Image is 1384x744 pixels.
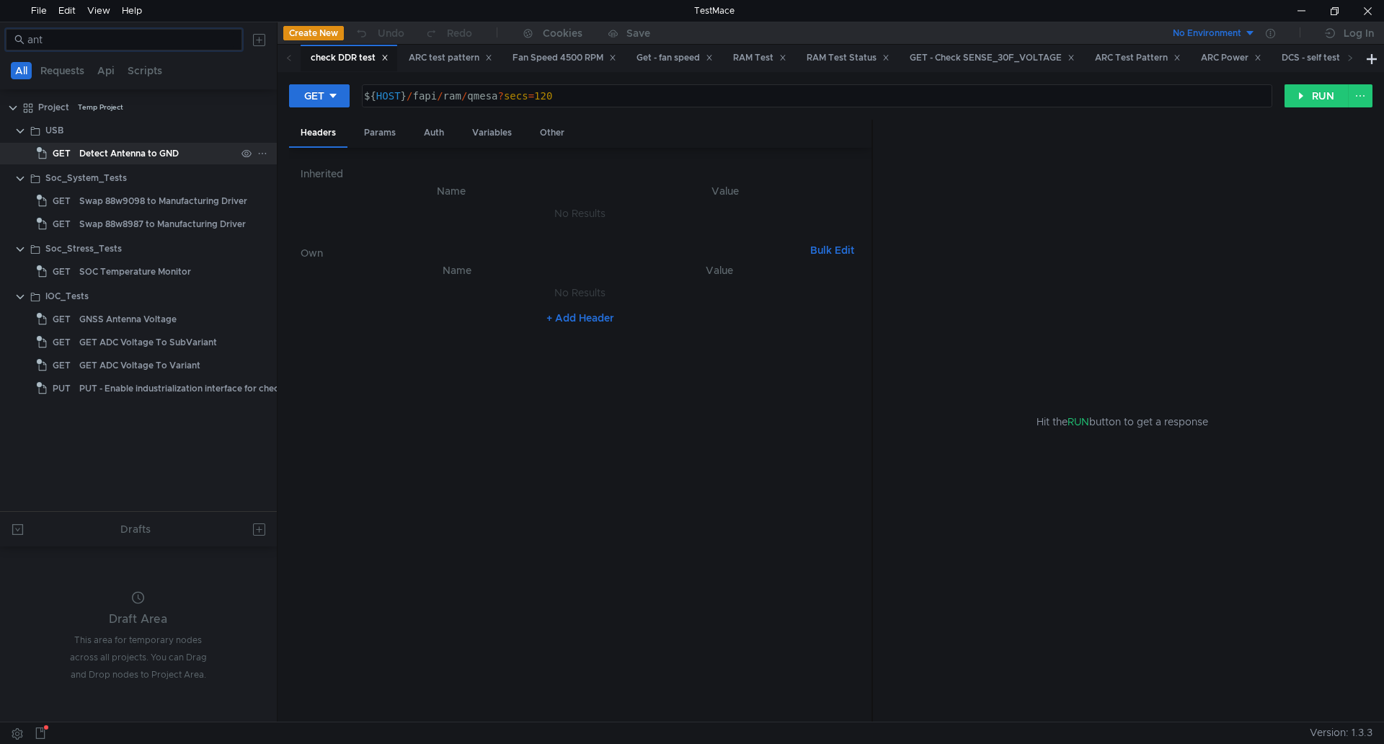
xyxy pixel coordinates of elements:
[53,332,71,353] span: GET
[304,88,324,104] div: GET
[541,309,620,327] button: + Add Header
[414,22,482,44] button: Redo
[45,120,63,141] div: USB
[461,120,523,146] div: Variables
[352,120,407,146] div: Params
[626,28,650,38] div: Save
[301,165,860,182] h6: Inherited
[78,97,123,118] div: Temp Project
[1155,22,1256,45] button: No Environment
[807,50,890,66] div: RAM Test Status
[311,50,389,66] div: check DDR test
[79,213,246,235] div: Swap 88w8987 to Manufacturing Driver
[79,355,200,376] div: GET ADC Voltage To Variant
[344,22,414,44] button: Undo
[120,521,151,538] div: Drafts
[804,242,860,259] button: Bulk Edit
[36,62,89,79] button: Requests
[27,32,234,48] input: Search...
[45,285,89,307] div: IOC_Tests
[79,190,247,212] div: Swap 88w9098 to Manufacturing Driver
[11,62,32,79] button: All
[53,309,71,330] span: GET
[301,244,804,262] h6: Own
[1095,50,1181,66] div: ARC Test Pattern
[53,213,71,235] span: GET
[53,190,71,212] span: GET
[528,120,576,146] div: Other
[554,207,605,220] nz-embed-empty: No Results
[93,62,119,79] button: Api
[1037,414,1208,430] span: Hit the button to get a response
[53,355,71,376] span: GET
[53,143,71,164] span: GET
[38,97,69,118] div: Project
[45,167,127,189] div: Soc_System_Tests
[590,262,848,279] th: Value
[1282,50,1353,66] div: DCS - self test
[591,182,860,200] th: Value
[324,262,591,279] th: Name
[79,261,191,283] div: SOC Temperature Monitor
[312,182,591,200] th: Name
[543,25,582,42] div: Cookies
[409,50,492,66] div: ARC test pattern
[378,25,404,42] div: Undo
[1173,27,1241,40] div: No Environment
[53,378,71,399] span: PUT
[53,261,71,283] span: GET
[1285,84,1349,107] button: RUN
[79,332,217,353] div: GET ADC Voltage To SubVariant
[1344,25,1374,42] div: Log In
[283,26,344,40] button: Create New
[289,84,350,107] button: GET
[79,143,179,164] div: Detect Antenna to GND
[79,378,404,399] div: PUT - Enable industrialization interface for checking protection state (status)
[1201,50,1261,66] div: ARC Power
[636,50,713,66] div: Get - fan speed
[1310,722,1372,743] span: Version: 1.3.3
[733,50,786,66] div: RAM Test
[513,50,616,66] div: Fan Speed 4500 RPM
[910,50,1075,66] div: GET - Check SENSE_30F_VOLTAGE
[79,309,177,330] div: GNSS Antenna Voltage
[45,238,122,260] div: Soc_Stress_Tests
[123,62,167,79] button: Scripts
[447,25,472,42] div: Redo
[554,286,605,299] nz-embed-empty: No Results
[412,120,456,146] div: Auth
[1068,415,1089,428] span: RUN
[289,120,347,148] div: Headers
